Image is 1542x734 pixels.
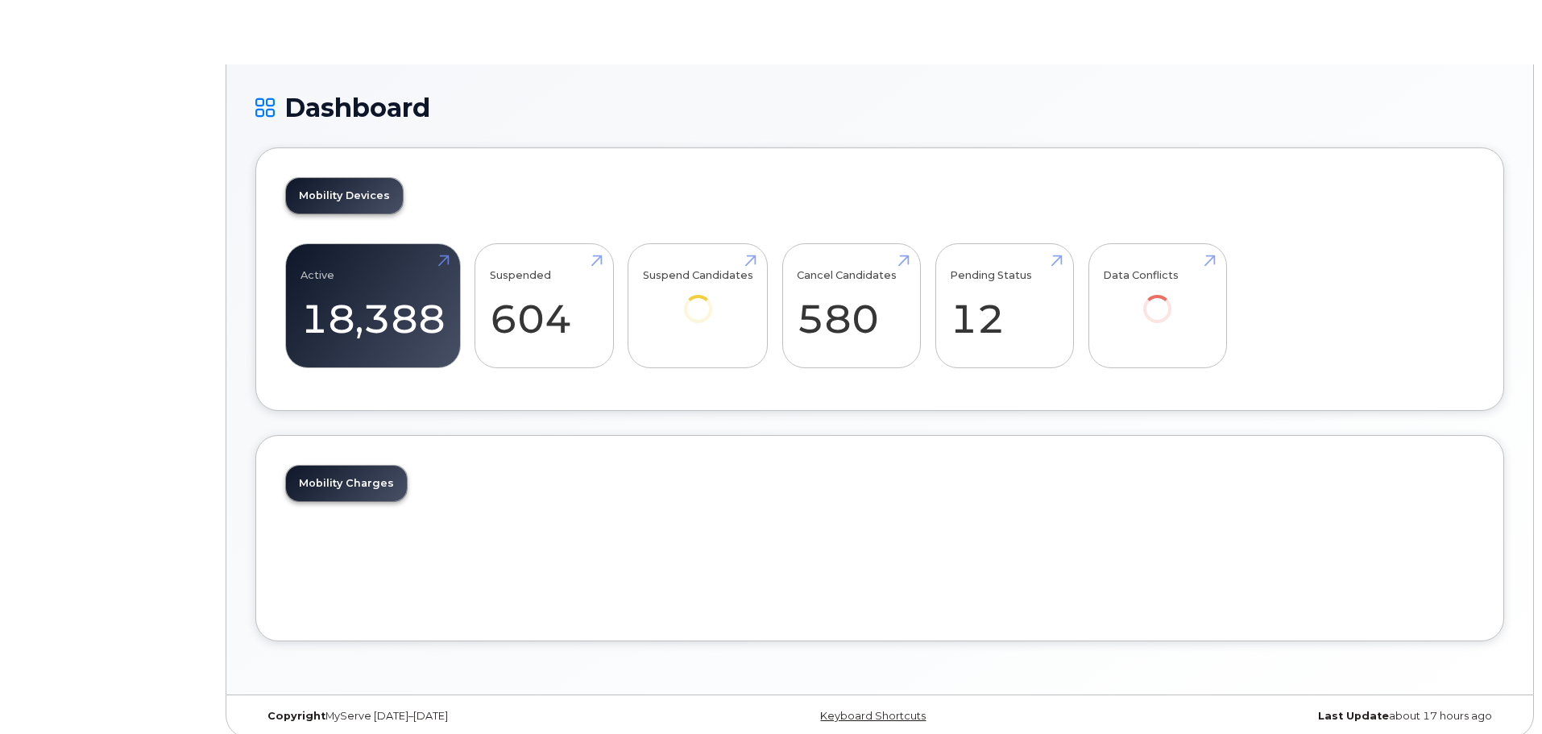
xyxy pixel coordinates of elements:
a: Active 18,388 [301,253,446,359]
a: Cancel Candidates 580 [797,253,906,359]
a: Keyboard Shortcuts [820,710,926,722]
strong: Copyright [267,710,325,722]
a: Mobility Charges [286,466,407,501]
a: Pending Status 12 [950,253,1059,359]
a: Suspend Candidates [643,253,753,346]
h1: Dashboard [255,93,1504,122]
a: Suspended 604 [490,253,599,359]
a: Data Conflicts [1103,253,1212,346]
div: MyServe [DATE]–[DATE] [255,710,672,723]
a: Mobility Devices [286,178,403,214]
div: about 17 hours ago [1088,710,1504,723]
strong: Last Update [1318,710,1389,722]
